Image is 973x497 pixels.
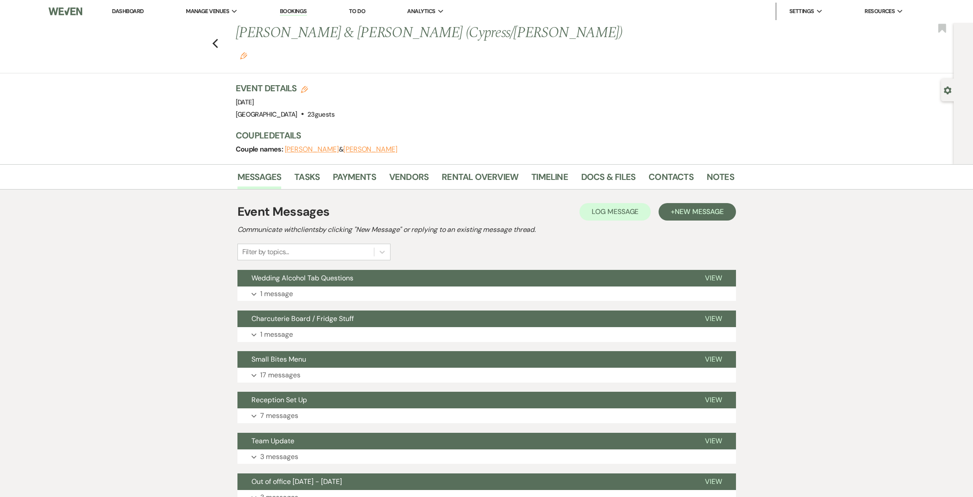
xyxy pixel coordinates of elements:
[705,273,722,283] span: View
[260,369,300,381] p: 17 messages
[237,170,282,189] a: Messages
[691,311,736,327] button: View
[581,170,635,189] a: Docs & Files
[237,327,736,342] button: 1 message
[237,408,736,423] button: 7 messages
[236,129,725,142] h3: Couple Details
[251,395,307,404] span: Reception Set Up
[260,410,298,421] p: 7 messages
[865,7,895,16] span: Resources
[237,473,691,490] button: Out of office [DATE] - [DATE]
[237,203,330,221] h1: Event Messages
[236,23,628,64] h1: [PERSON_NAME] & [PERSON_NAME] (Cypress/[PERSON_NAME])
[49,2,82,21] img: Weven Logo
[285,146,339,153] button: [PERSON_NAME]
[251,477,342,486] span: Out of office [DATE] - [DATE]
[705,355,722,364] span: View
[307,110,335,119] span: 23 guests
[592,207,638,216] span: Log Message
[186,7,229,16] span: Manage Venues
[705,314,722,323] span: View
[705,477,722,486] span: View
[251,436,294,445] span: Team Update
[442,170,518,189] a: Rental Overview
[236,110,297,119] span: [GEOGRAPHIC_DATA]
[236,98,254,107] span: [DATE]
[389,170,429,189] a: Vendors
[649,170,694,189] a: Contacts
[691,433,736,449] button: View
[691,351,736,368] button: View
[251,273,353,283] span: Wedding Alcohol Tab Questions
[691,473,736,490] button: View
[236,145,285,154] span: Couple names:
[237,270,691,286] button: Wedding Alcohol Tab Questions
[531,170,568,189] a: Timeline
[237,368,736,383] button: 17 messages
[707,170,734,189] a: Notes
[789,7,814,16] span: Settings
[343,146,398,153] button: [PERSON_NAME]
[280,7,307,16] a: Bookings
[237,286,736,301] button: 1 message
[237,351,691,368] button: Small Bites Menu
[251,355,306,364] span: Small Bites Menu
[237,224,736,235] h2: Communicate with clients by clicking "New Message" or replying to an existing message thread.
[285,145,398,154] span: &
[333,170,376,189] a: Payments
[691,392,736,408] button: View
[260,288,293,300] p: 1 message
[237,449,736,464] button: 3 messages
[705,436,722,445] span: View
[237,392,691,408] button: Reception Set Up
[944,86,952,94] button: Open lead details
[260,451,298,462] p: 3 messages
[237,311,691,327] button: Charcuterie Board / Fridge Stuff
[659,203,736,221] button: +New Message
[691,270,736,286] button: View
[294,170,320,189] a: Tasks
[705,395,722,404] span: View
[675,207,723,216] span: New Message
[260,329,293,340] p: 1 message
[579,203,651,221] button: Log Message
[407,7,435,16] span: Analytics
[240,52,247,59] button: Edit
[349,7,365,15] a: To Do
[242,247,289,257] div: Filter by topics...
[237,433,691,449] button: Team Update
[251,314,354,323] span: Charcuterie Board / Fridge Stuff
[112,7,143,15] a: Dashboard
[236,82,335,94] h3: Event Details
